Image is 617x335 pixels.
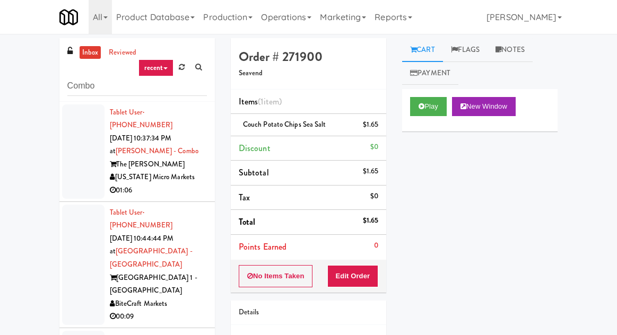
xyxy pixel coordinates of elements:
[110,171,207,184] div: [US_STATE] Micro Markets
[488,38,533,62] a: Notes
[67,76,207,96] input: Search vision orders
[443,38,488,62] a: Flags
[452,97,516,116] button: New Window
[110,297,207,311] div: BiteCraft Markets
[59,202,215,328] li: Tablet User· [PHONE_NUMBER][DATE] 10:44:44 PM at[GEOGRAPHIC_DATA] - [GEOGRAPHIC_DATA][GEOGRAPHIC_...
[110,233,174,257] span: [DATE] 10:44:44 PM at
[402,38,443,62] a: Cart
[110,184,207,197] div: 01:06
[239,241,286,253] span: Points Earned
[239,142,271,154] span: Discount
[110,310,207,323] div: 00:09
[138,59,173,76] a: recent
[110,158,207,171] div: The [PERSON_NAME]
[370,140,378,154] div: $0
[110,133,172,156] span: [DATE] 10:37:34 PM at
[374,239,378,252] div: 0
[370,190,378,203] div: $0
[258,95,282,108] span: (1 )
[239,50,378,64] h4: Order # 271900
[363,165,379,178] div: $1.65
[239,95,282,108] span: Items
[327,265,379,287] button: Edit Order
[243,119,326,129] span: Couch Potato Chips Sea Salt
[239,216,256,228] span: Total
[363,214,379,227] div: $1.65
[239,69,378,77] h5: Seavend
[239,265,313,287] button: No Items Taken
[239,191,250,204] span: Tax
[80,46,101,59] a: inbox
[106,46,139,59] a: reviewed
[402,61,458,85] a: Payment
[59,102,215,202] li: Tablet User· [PHONE_NUMBER][DATE] 10:37:34 PM at[PERSON_NAME] - ComboThe [PERSON_NAME][US_STATE] ...
[59,8,78,27] img: Micromart
[264,95,279,108] ng-pluralize: item
[239,306,378,319] div: Details
[110,271,207,297] div: [GEOGRAPHIC_DATA] 1 - [GEOGRAPHIC_DATA]
[239,166,269,179] span: Subtotal
[363,118,379,131] div: $1.65
[110,207,172,231] a: Tablet User· [PHONE_NUMBER]
[110,246,193,269] a: [GEOGRAPHIC_DATA] - [GEOGRAPHIC_DATA]
[116,146,198,156] a: [PERSON_NAME] - Combo
[110,107,172,130] a: Tablet User· [PHONE_NUMBER]
[410,97,447,116] button: Play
